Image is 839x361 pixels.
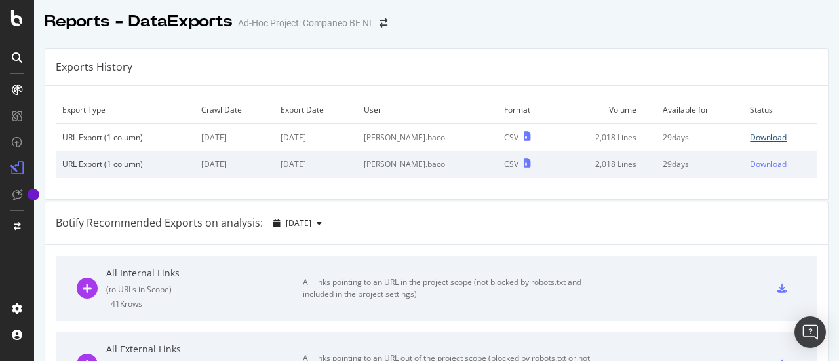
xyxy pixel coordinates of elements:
[556,124,656,151] td: 2,018 Lines
[195,124,274,151] td: [DATE]
[56,96,195,124] td: Export Type
[303,276,598,300] div: All links pointing to an URL in the project scope (not blocked by robots.txt and included in the ...
[45,10,233,33] div: Reports - DataExports
[750,132,787,143] div: Download
[274,151,357,178] td: [DATE]
[28,189,39,200] div: Tooltip anchor
[106,298,303,309] div: = 41K rows
[106,267,303,280] div: All Internal Links
[56,216,263,231] div: Botify Recommended Exports on analysis:
[656,124,743,151] td: 29 days
[62,159,188,170] div: URL Export (1 column)
[62,132,188,143] div: URL Export (1 column)
[504,132,518,143] div: CSV
[53,76,64,86] img: tab_domain_overview_orange.svg
[195,96,274,124] td: Crawl Date
[37,21,64,31] div: v 4.0.25
[34,34,148,45] div: Domaine: [DOMAIN_NAME]
[656,96,743,124] td: Available for
[380,18,387,28] div: arrow-right-arrow-left
[274,96,357,124] td: Export Date
[149,76,159,86] img: tab_keywords_by_traffic_grey.svg
[68,77,101,86] div: Domaine
[106,284,303,295] div: ( to URLs in Scope )
[274,124,357,151] td: [DATE]
[750,159,787,170] div: Download
[357,96,497,124] td: User
[794,316,826,348] div: Open Intercom Messenger
[357,124,497,151] td: [PERSON_NAME].baco
[357,151,497,178] td: [PERSON_NAME].baco
[195,151,274,178] td: [DATE]
[743,96,817,124] td: Status
[504,159,518,170] div: CSV
[21,21,31,31] img: logo_orange.svg
[163,77,201,86] div: Mots-clés
[750,159,811,170] a: Download
[556,96,656,124] td: Volume
[556,151,656,178] td: 2,018 Lines
[286,218,311,229] span: 2025 Aug. 27th
[498,96,556,124] td: Format
[656,151,743,178] td: 29 days
[21,34,31,45] img: website_grey.svg
[268,213,327,234] button: [DATE]
[106,343,303,356] div: All External Links
[750,132,811,143] a: Download
[56,60,132,75] div: Exports History
[238,16,374,29] div: Ad-Hoc Project: Companeo BE NL
[777,284,787,293] div: csv-export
